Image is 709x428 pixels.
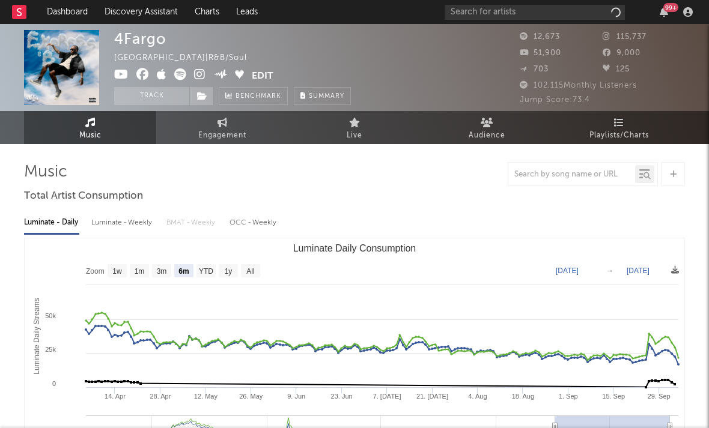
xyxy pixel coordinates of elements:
[150,393,171,400] text: 28. Apr
[421,111,553,144] a: Audience
[648,393,671,400] text: 29. Sep
[627,267,650,275] text: [DATE]
[331,393,353,400] text: 23. Jun
[520,96,590,104] span: Jump Score: 73.4
[79,128,102,143] span: Music
[45,312,56,319] text: 50k
[520,49,561,57] span: 51,900
[606,267,613,275] text: →
[347,128,362,143] span: Live
[239,393,263,400] text: 26. May
[293,243,416,253] text: Luminate Daily Consumption
[24,212,79,233] div: Luminate - Daily
[246,267,254,276] text: All
[520,82,637,89] span: 102,115 Monthly Listeners
[468,393,487,400] text: 4. Aug
[603,33,647,41] span: 115,737
[32,298,41,374] text: Luminate Daily Streams
[114,87,189,105] button: Track
[602,393,625,400] text: 15. Sep
[445,5,625,20] input: Search for artists
[559,393,578,400] text: 1. Sep
[520,65,549,73] span: 703
[603,49,641,57] span: 9,000
[603,65,630,73] span: 125
[236,89,281,104] span: Benchmark
[157,267,167,276] text: 3m
[294,87,351,105] button: Summary
[252,68,273,83] button: Edit
[230,212,278,233] div: OCC - Weekly
[508,170,635,179] input: Search by song name or URL
[114,51,261,65] div: [GEOGRAPHIC_DATA] | R&B/Soul
[288,111,421,144] a: Live
[469,128,505,143] span: Audience
[556,267,579,275] text: [DATE]
[520,33,560,41] span: 12,673
[660,7,668,17] button: 99+
[553,111,685,144] a: Playlists/Charts
[24,189,143,203] span: Total Artist Consumption
[105,393,126,400] text: 14. Apr
[512,393,534,400] text: 18. Aug
[86,267,105,276] text: Zoom
[114,30,166,47] div: 4Fargo
[198,128,246,143] span: Engagement
[178,267,189,276] text: 6m
[91,212,154,233] div: Luminate - Weekly
[45,346,56,353] text: 25k
[135,267,145,276] text: 1m
[112,267,122,276] text: 1w
[199,267,213,276] text: YTD
[24,111,156,144] a: Music
[194,393,218,400] text: 12. May
[287,393,305,400] text: 9. Jun
[373,393,401,400] text: 7. [DATE]
[219,87,288,105] a: Benchmark
[225,267,233,276] text: 1y
[663,3,678,12] div: 99 +
[156,111,288,144] a: Engagement
[416,393,448,400] text: 21. [DATE]
[589,128,649,143] span: Playlists/Charts
[52,380,56,387] text: 0
[309,93,344,100] span: Summary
